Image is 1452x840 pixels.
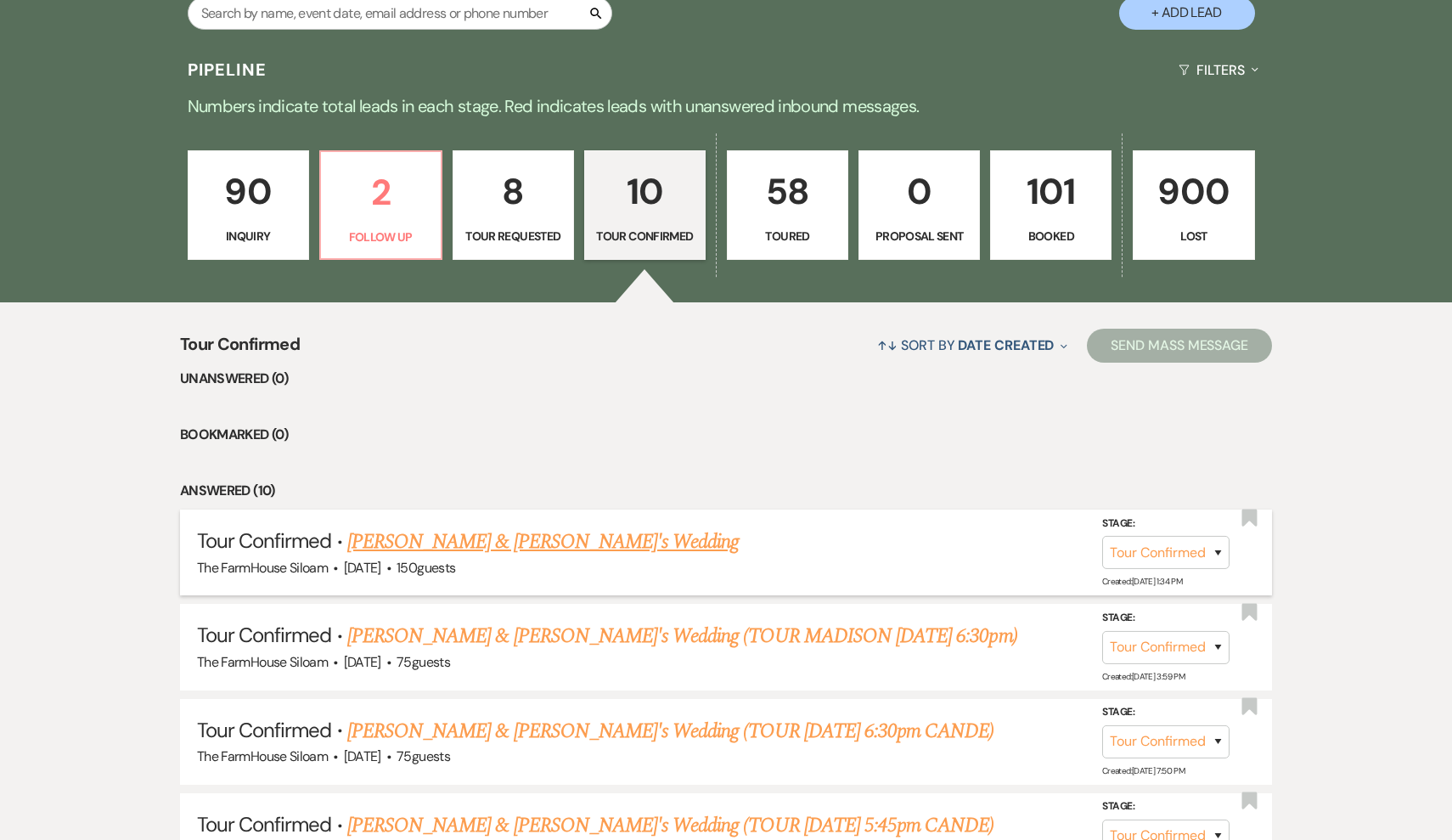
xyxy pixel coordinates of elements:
[1144,163,1243,220] p: 900
[870,323,1074,368] button: Sort By Date Created
[319,150,442,261] a: 2Follow Up
[199,227,298,245] p: Inquiry
[197,653,328,671] span: The FarmHouse Siloam
[738,163,837,220] p: 58
[1102,798,1230,816] label: Stage:
[958,336,1054,354] span: Date Created
[595,227,695,245] p: Tour Confirmed
[197,811,332,837] span: Tour Confirmed
[180,480,1272,502] li: Answered (10)
[1102,515,1230,533] label: Stage:
[595,163,695,220] p: 10
[453,150,574,261] a: 8Tour Requested
[344,559,381,577] span: [DATE]
[197,559,328,577] span: The FarmHouse Siloam
[1102,765,1185,776] span: Created: [DATE] 7:50 PM
[877,336,898,354] span: ↑↓
[1001,163,1100,220] p: 101
[1087,329,1272,363] button: Send Mass Message
[197,717,332,743] span: Tour Confirmed
[397,559,455,577] span: 150 guests
[738,227,837,245] p: Toured
[115,93,1337,120] p: Numbers indicate total leads in each stage. Red indicates leads with unanswered inbound messages.
[584,150,706,261] a: 10Tour Confirmed
[180,368,1272,390] li: Unanswered (0)
[464,163,563,220] p: 8
[188,150,309,261] a: 90Inquiry
[199,163,298,220] p: 90
[1102,576,1182,587] span: Created: [DATE] 1:34 PM
[197,622,332,648] span: Tour Confirmed
[344,653,381,671] span: [DATE]
[1102,703,1230,722] label: Stage:
[1001,227,1100,245] p: Booked
[727,150,848,261] a: 58Toured
[1102,670,1185,681] span: Created: [DATE] 3:59 PM
[464,227,563,245] p: Tour Requested
[197,527,332,554] span: Tour Confirmed
[347,621,1017,651] a: [PERSON_NAME] & [PERSON_NAME]'s Wedding (TOUR MADISON [DATE] 6:30pm)
[1102,609,1230,628] label: Stage:
[180,331,300,368] span: Tour Confirmed
[397,747,450,765] span: 75 guests
[347,716,994,747] a: [PERSON_NAME] & [PERSON_NAME]'s Wedding (TOUR [DATE] 6:30pm CANDE)
[344,747,381,765] span: [DATE]
[1144,227,1243,245] p: Lost
[858,150,980,261] a: 0Proposal Sent
[197,747,328,765] span: The FarmHouse Siloam
[990,150,1112,261] a: 101Booked
[331,164,431,221] p: 2
[1172,48,1264,93] button: Filters
[347,527,740,557] a: [PERSON_NAME] & [PERSON_NAME]'s Wedding
[188,58,267,82] h3: Pipeline
[331,228,431,246] p: Follow Up
[1133,150,1254,261] a: 900Lost
[870,227,969,245] p: Proposal Sent
[870,163,969,220] p: 0
[180,424,1272,446] li: Bookmarked (0)
[397,653,450,671] span: 75 guests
